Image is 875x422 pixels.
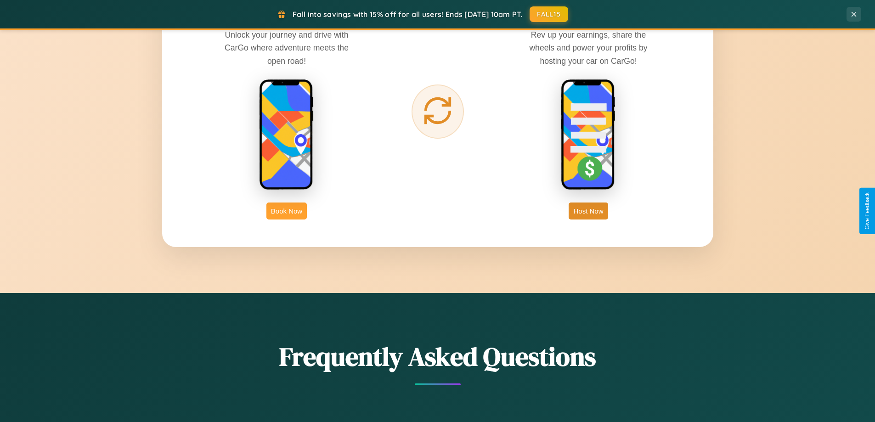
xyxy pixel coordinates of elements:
div: Give Feedback [864,192,870,230]
button: FALL15 [530,6,568,22]
img: rent phone [259,79,314,191]
button: Book Now [266,203,307,219]
p: Unlock your journey and drive with CarGo where adventure meets the open road! [218,28,356,67]
button: Host Now [569,203,608,219]
span: Fall into savings with 15% off for all users! Ends [DATE] 10am PT. [293,10,523,19]
h2: Frequently Asked Questions [162,339,713,374]
p: Rev up your earnings, share the wheels and power your profits by hosting your car on CarGo! [519,28,657,67]
img: host phone [561,79,616,191]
